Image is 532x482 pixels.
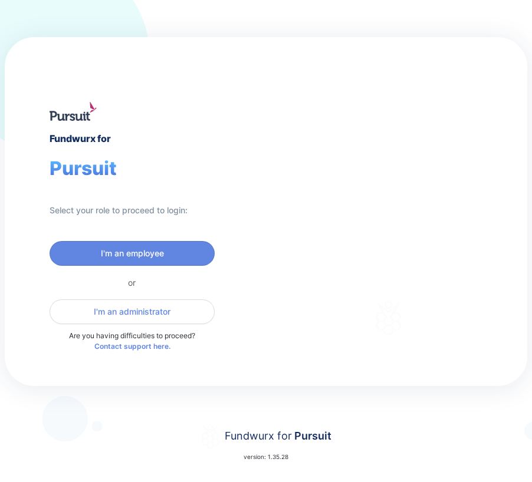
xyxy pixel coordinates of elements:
[94,306,170,318] span: I'm an administrator
[292,430,331,442] span: Pursuit
[313,153,405,164] div: Welcome to
[244,452,288,461] p: version: 1.35.28
[50,157,117,180] span: Pursuit
[50,278,215,288] div: or
[50,130,111,147] div: Fundwurx for
[94,342,170,351] a: Contact support here.
[50,331,215,352] p: Are you having difficulties to proceed?
[225,428,331,444] div: Fundwurx for
[313,221,464,270] div: Thank you for choosing Fundwurx as your partner in driving positive social impact!
[50,299,215,324] button: I'm an administrator
[101,247,164,259] span: I'm an employee
[313,169,448,197] div: Fundwurx
[50,241,215,266] button: I'm an employee
[50,102,97,121] img: logo.jpg
[50,203,188,217] div: Select your role to proceed to login:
